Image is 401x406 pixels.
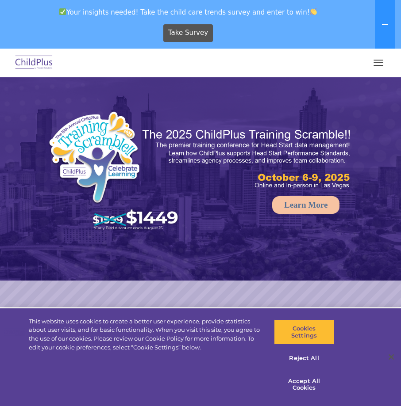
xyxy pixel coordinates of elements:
span: Take Survey [168,25,208,41]
button: Accept All Cookies [274,372,334,397]
button: Close [382,347,401,367]
span: Your insights needed! Take the child care trends survey and enter to win! [4,4,373,21]
a: Take Survey [163,24,213,42]
div: This website uses cookies to create a better user experience, provide statistics about user visit... [29,317,262,352]
button: Cookies Settings [274,319,334,345]
img: ChildPlus by Procare Solutions [13,53,55,73]
img: 👏 [310,8,317,15]
button: Reject All [274,349,334,368]
img: ✅ [59,8,66,15]
a: Learn More [272,196,339,214]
